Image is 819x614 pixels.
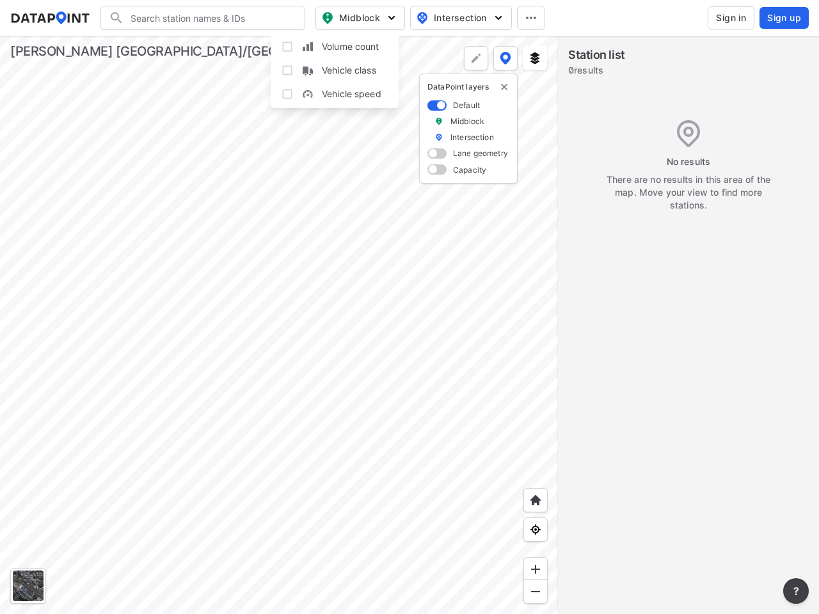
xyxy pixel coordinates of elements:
[529,523,542,536] img: zeq5HYn9AnE9l6UmnFLPAAAAAElFTkSuQmCC
[464,46,488,70] div: Polygon tool
[434,116,443,127] img: marker_Midblock.5ba75e30.svg
[500,52,511,65] img: data-point-layers.37681fc9.svg
[791,583,801,599] span: ?
[10,42,374,60] div: [PERSON_NAME] [GEOGRAPHIC_DATA]/[GEOGRAPHIC_DATA]
[529,585,542,598] img: MAAAAAElFTkSuQmCC
[705,6,757,29] a: Sign in
[450,132,494,143] label: Intersection
[523,557,548,581] div: Zoom in
[523,517,548,542] div: View my location
[320,10,335,26] img: map_pin_mid.602f9df1.svg
[10,12,90,24] img: dataPointLogo.9353c09d.svg
[10,568,46,604] div: Toggle basemap
[529,52,541,65] img: layers.ee07997e.svg
[596,155,781,168] div: No results
[493,46,518,70] button: DataPoint layers
[783,578,809,604] button: more
[301,88,314,100] img: w05fo9UQAAAAAElFTkSuQmCC
[470,52,482,65] img: +Dz8AAAAASUVORK5CYII=
[767,12,801,24] span: Sign up
[568,46,625,64] label: Station list
[716,12,746,24] span: Sign in
[759,7,809,29] button: Sign up
[453,148,508,159] label: Lane geometry
[499,82,509,92] button: delete
[434,132,443,143] img: marker_Intersection.6861001b.svg
[568,64,625,77] label: 0 results
[322,87,381,100] span: Vehicle speed
[757,7,809,29] a: Sign up
[596,173,781,212] div: There are no results in this area of the map. Move your view to find more stations.
[499,82,509,92] img: close-external-leyer.3061a1c7.svg
[315,6,405,30] button: Midblock
[322,63,376,77] span: Vehicle class
[523,488,548,512] div: Home
[492,12,505,24] img: 5YPKRKmlfpI5mqlR8AD95paCi+0kK1fRFDJSaMmawlwaeJcJwk9O2fotCW5ve9gAAAAASUVORK5CYII=
[415,10,430,26] img: map_pin_int.54838e6b.svg
[708,6,754,29] button: Sign in
[321,10,397,26] span: Midblock
[529,494,542,507] img: +XpAUvaXAN7GudzAAAAAElFTkSuQmCC
[416,10,504,26] span: Intersection
[529,563,542,576] img: ZvzfEJKXnyWIrJytrsY285QMwk63cM6Drc+sIAAAAASUVORK5CYII=
[410,6,512,30] button: Intersection
[301,64,314,77] img: S3KcC2PZAAAAAElFTkSuQmCC
[673,118,704,148] img: Location%20-%20Pin.421484f6.svg
[385,12,398,24] img: 5YPKRKmlfpI5mqlR8AD95paCi+0kK1fRFDJSaMmawlwaeJcJwk9O2fotCW5ve9gAAAAASUVORK5CYII=
[301,40,314,53] img: zXKTHG75SmCTpzeATkOMbMjAxYFTnPvh7K8Q9YYMXBy4Bd2Bwe9xdUQUqRsak2SDbAAAAABJRU5ErkJggg==
[322,40,379,53] span: Volume count
[523,579,548,604] div: Zoom out
[124,8,297,28] input: Search
[453,164,486,175] label: Capacity
[523,46,547,70] button: External layers
[450,116,484,127] label: Midblock
[453,100,480,111] label: Default
[427,82,509,92] p: DataPoint layers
